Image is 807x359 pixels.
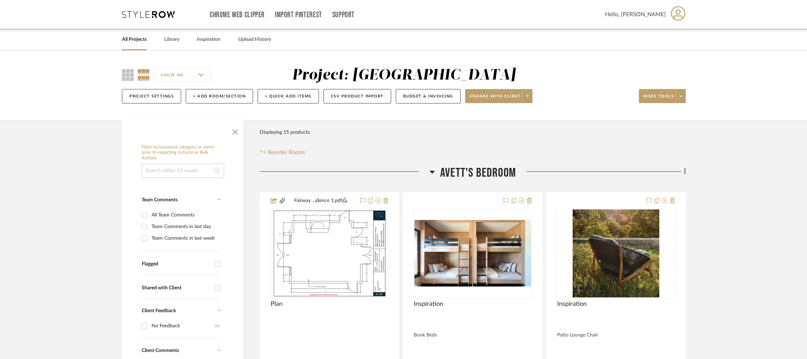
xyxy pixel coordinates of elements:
span: Inspiration [557,300,587,308]
a: Library [164,35,179,44]
h6: Filter by keyword, category or name prior to exporting to Excel or Bulk Actions [142,145,224,161]
button: Project Settings [122,89,181,103]
div: No Feedback [152,320,215,332]
button: + Quick Add Items [258,89,319,103]
div: 0 [271,209,388,298]
a: Upload History [238,35,271,44]
div: 0 [414,209,531,298]
span: Client Comments [142,348,179,353]
span: Inspiration [414,300,443,308]
img: Inspiration [573,209,659,297]
div: Team Comments in last day [152,221,219,232]
a: Support [332,12,355,18]
span: Reorder Rooms [268,148,305,157]
span: Team Comments [142,197,178,202]
a: Chrome Web Clipper [210,12,265,18]
span: More tools [643,94,674,104]
button: Reorder Rooms [260,148,305,157]
a: All Projects [122,35,147,44]
div: Project: [GEOGRAPHIC_DATA] [292,68,516,83]
button: Budget & Invoicing [396,89,461,103]
img: Inspiration [414,220,531,286]
a: Inspiration [197,35,221,44]
button: + Add Room/Section [186,89,253,103]
div: Team Comments in last week [152,233,219,244]
img: Plan [272,209,387,297]
button: Fairway ...idence 1.pdf [286,197,356,205]
div: All Team Comments [152,209,219,221]
span: Client Feedback [142,308,176,313]
span: Share with client [469,94,521,104]
div: Displaying 15 products [260,125,310,139]
a: Import Pinterest [275,12,322,18]
span: Avett's Bedroom [440,165,516,181]
input: Search within 15 results [142,164,224,178]
button: CSV Product Import [324,89,391,103]
span: Plan [271,300,283,308]
div: Shared with Client [142,285,211,291]
div: Flagged [142,261,211,267]
button: Close [228,124,242,138]
button: More tools [639,89,686,103]
div: 0 [557,209,674,298]
div: (1) [215,320,219,332]
button: Share with client [465,89,533,103]
span: Hello, [PERSON_NAME] [605,10,666,19]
